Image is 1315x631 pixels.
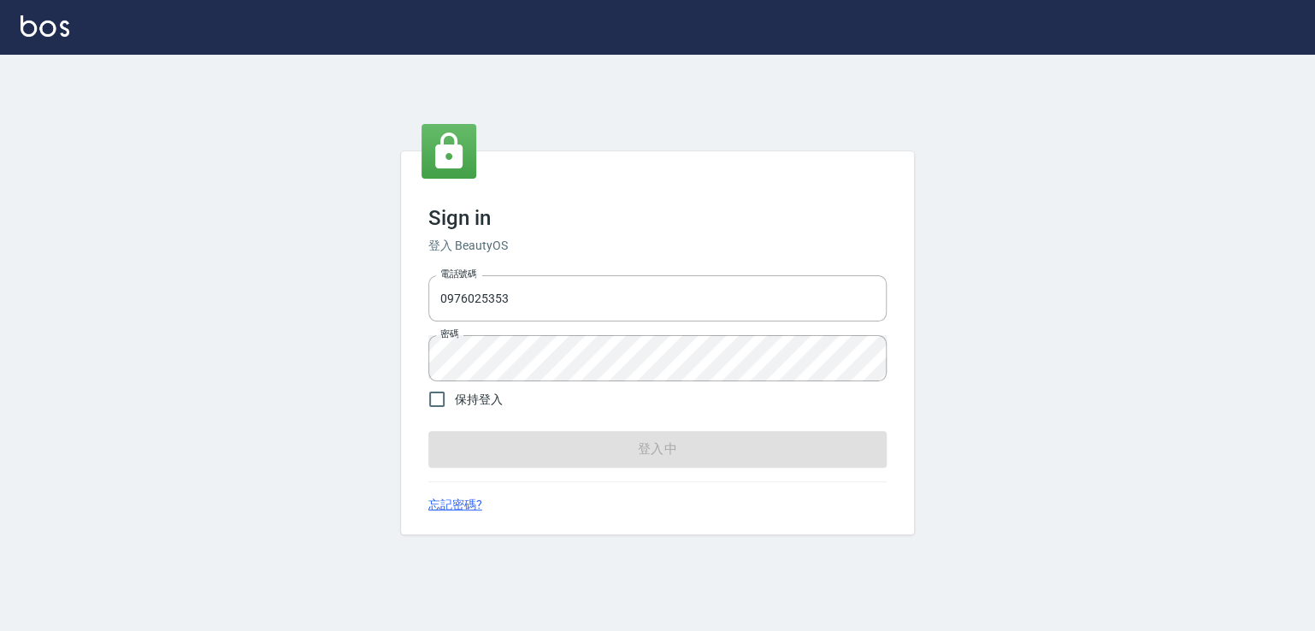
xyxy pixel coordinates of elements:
[428,496,482,514] a: 忘記密碼?
[455,391,503,409] span: 保持登入
[428,237,887,255] h6: 登入 BeautyOS
[440,327,458,340] label: 密碼
[428,206,887,230] h3: Sign in
[21,15,69,37] img: Logo
[440,268,476,280] label: 電話號碼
